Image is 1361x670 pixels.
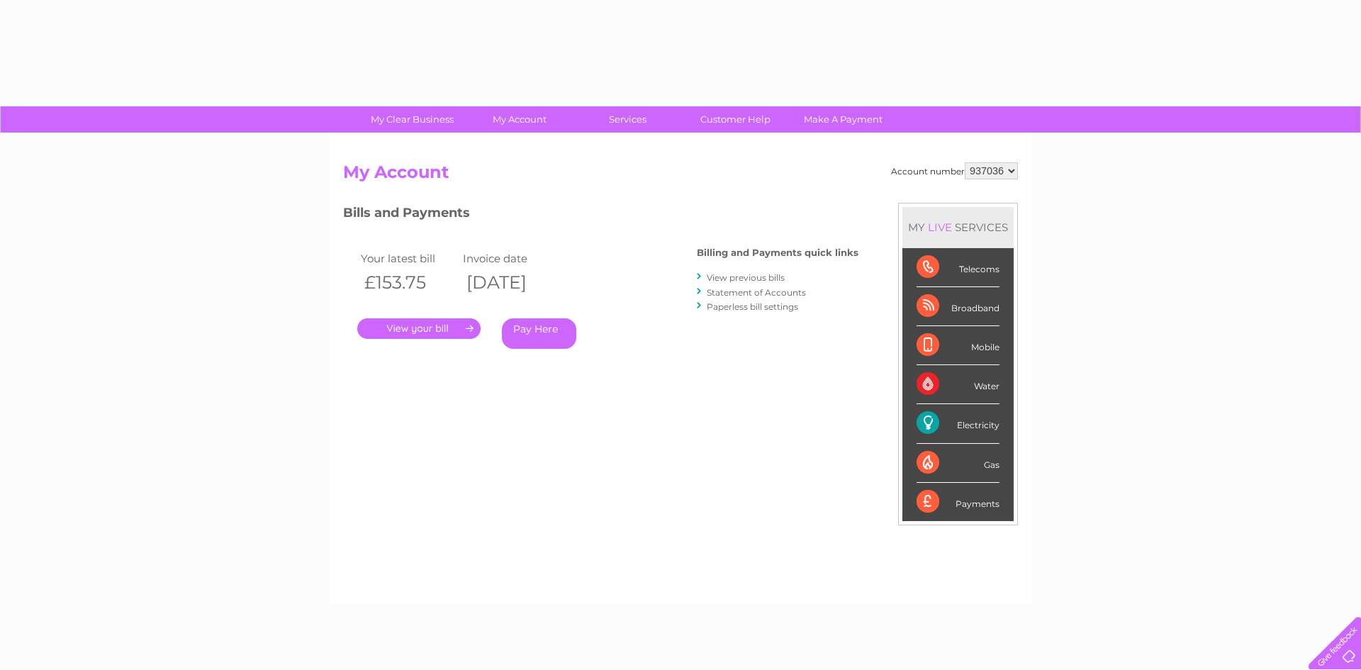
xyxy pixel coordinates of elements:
[902,207,1014,247] div: MY SERVICES
[357,249,459,268] td: Your latest bill
[343,203,858,228] h3: Bills and Payments
[891,162,1018,179] div: Account number
[459,268,561,297] th: [DATE]
[707,287,806,298] a: Statement of Accounts
[697,247,858,258] h4: Billing and Payments quick links
[917,404,999,443] div: Electricity
[357,318,481,339] a: .
[917,444,999,483] div: Gas
[917,248,999,287] div: Telecoms
[917,483,999,521] div: Payments
[917,326,999,365] div: Mobile
[707,272,785,283] a: View previous bills
[357,268,459,297] th: £153.75
[917,287,999,326] div: Broadband
[569,106,686,133] a: Services
[461,106,578,133] a: My Account
[677,106,794,133] a: Customer Help
[343,162,1018,189] h2: My Account
[502,318,576,349] a: Pay Here
[354,106,471,133] a: My Clear Business
[459,249,561,268] td: Invoice date
[707,301,798,312] a: Paperless bill settings
[925,220,955,234] div: LIVE
[785,106,902,133] a: Make A Payment
[917,365,999,404] div: Water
